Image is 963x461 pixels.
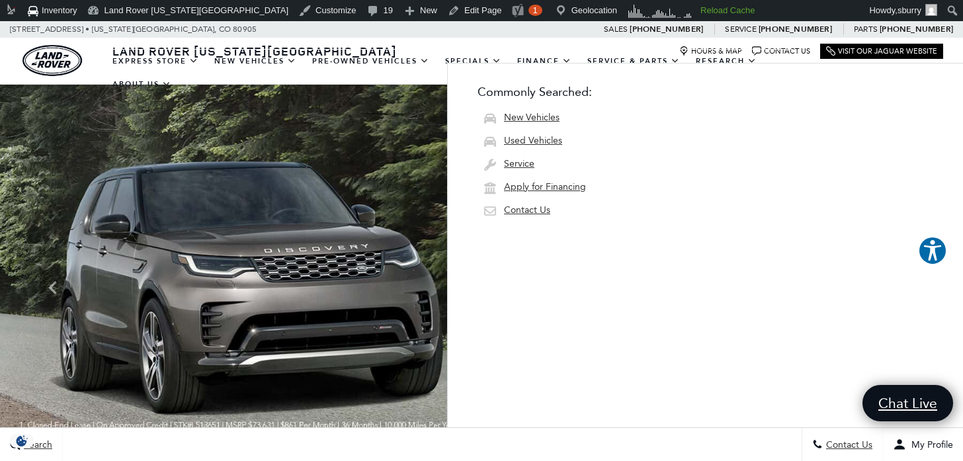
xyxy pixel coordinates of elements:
[872,394,944,412] span: Chat Live
[918,236,947,268] aside: Accessibility Help Desk
[880,24,953,34] a: [PHONE_NUMBER]
[233,21,257,38] span: 80905
[700,5,755,15] strong: Reload Cache
[579,50,688,73] a: Service & Parts
[92,21,217,38] span: [US_STATE][GEOGRAPHIC_DATA],
[624,2,696,21] img: Visitors over 48 hours. Click for more Clicky Site Stats.
[752,46,810,56] a: Contact Us
[883,428,963,461] button: Open user profile menu
[304,50,437,73] a: Pre-Owned Vehicles
[10,21,90,38] span: [STREET_ADDRESS] •
[604,24,628,34] span: Sales
[759,24,832,34] a: [PHONE_NUMBER]
[206,50,304,73] a: New Vehicles
[509,50,579,73] a: Finance
[22,45,82,76] a: land-rover
[478,200,614,220] a: Contact Us
[10,24,257,34] a: [STREET_ADDRESS] • [US_STATE][GEOGRAPHIC_DATA], CO 80905
[40,268,66,308] div: Previous
[688,50,765,73] a: Research
[679,46,742,56] a: Hours & Map
[504,112,560,123] span: New Vehicles
[478,83,614,105] div: Commonly Searched:
[504,158,534,169] span: Service
[504,204,550,216] span: Contact Us
[219,21,231,38] span: CO
[112,43,397,59] span: Land Rover [US_STATE][GEOGRAPHIC_DATA]
[504,181,586,192] span: Apply for Financing
[898,5,921,15] span: sburry
[478,154,614,174] a: Service
[854,24,878,34] span: Parts
[862,385,953,421] a: Chat Live
[826,46,937,56] a: Visit Our Jaguar Website
[7,434,37,448] section: Click to Open Cookie Consent Modal
[105,73,179,96] a: About Us
[105,50,206,73] a: EXPRESS STORE
[478,177,614,197] a: Apply for Financing
[823,439,872,450] span: Contact Us
[532,5,537,15] span: 1
[906,439,953,450] span: My Profile
[504,135,562,146] span: Used Vehicles
[105,43,405,59] a: Land Rover [US_STATE][GEOGRAPHIC_DATA]
[478,108,614,128] a: New Vehicles
[918,236,947,265] button: Explore your accessibility options
[7,434,37,448] img: Opt-Out Icon
[478,131,614,151] a: Used Vehicles
[630,24,703,34] a: [PHONE_NUMBER]
[105,50,792,96] nav: Main Navigation
[22,45,82,76] img: Land Rover
[725,24,756,34] span: Service
[437,50,509,73] a: Specials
